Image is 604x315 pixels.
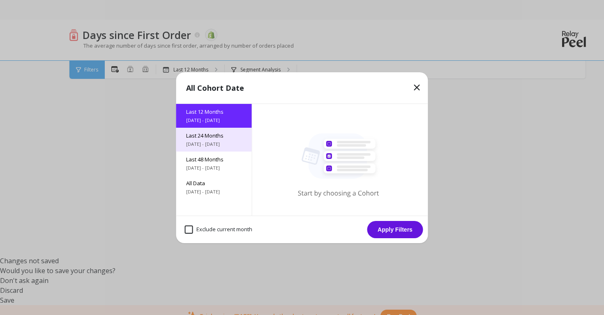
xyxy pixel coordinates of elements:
[186,108,242,115] span: Last 12 Months
[186,179,242,187] span: All Data
[186,165,242,171] span: [DATE] - [DATE]
[186,141,242,147] span: [DATE] - [DATE]
[186,156,242,163] span: Last 48 Months
[186,132,242,139] span: Last 24 Months
[186,189,242,195] span: [DATE] - [DATE]
[186,82,244,94] p: All Cohort Date
[367,221,423,238] button: Apply Filters
[185,225,252,234] span: Exclude current month
[186,117,242,124] span: [DATE] - [DATE]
